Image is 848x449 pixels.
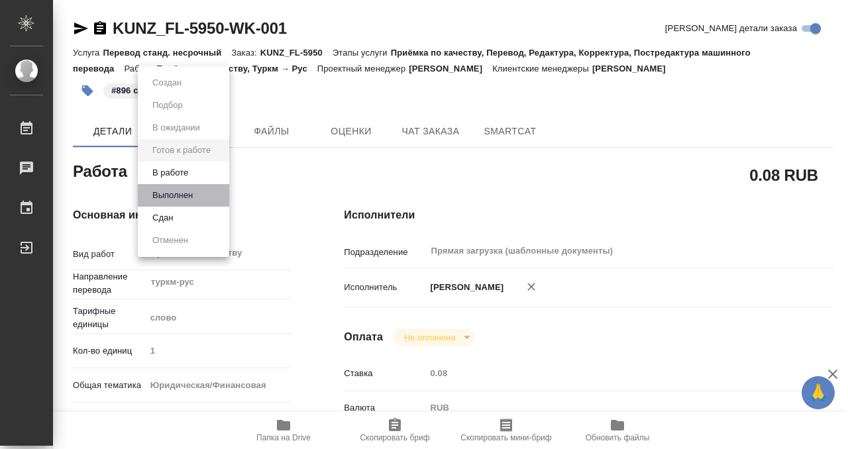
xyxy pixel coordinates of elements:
[148,143,215,158] button: Готов к работе
[148,188,197,203] button: Выполнен
[148,166,192,180] button: В работе
[148,211,177,225] button: Сдан
[148,98,187,113] button: Подбор
[148,233,192,248] button: Отменен
[148,121,204,135] button: В ожидании
[148,75,185,90] button: Создан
